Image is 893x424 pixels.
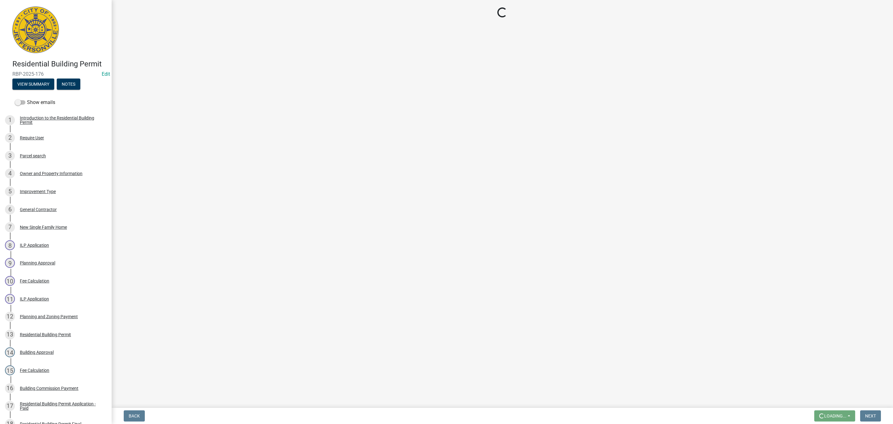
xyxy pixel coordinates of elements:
div: 2 [5,133,15,143]
div: Fee Calculation [20,368,49,372]
div: Residential Building Permit [20,332,71,337]
wm-modal-confirm: Edit Application Number [102,71,110,77]
div: Introduction to the Residential Building Permit [20,116,102,124]
img: City of Jeffersonville, Indiana [12,7,59,53]
div: Owner and Property Information [20,171,82,176]
div: ILP Application [20,243,49,247]
button: Loading... [814,410,855,422]
div: Improvement Type [20,189,56,194]
div: Residential Building Permit Application - Paid [20,402,102,410]
div: Building Commission Payment [20,386,78,390]
wm-modal-confirm: Summary [12,82,54,87]
a: Edit [102,71,110,77]
div: 3 [5,151,15,161]
span: Back [129,413,140,418]
div: 6 [5,205,15,214]
h4: Residential Building Permit [12,60,107,69]
div: 9 [5,258,15,268]
span: Loading... [824,413,846,418]
button: Back [124,410,145,422]
div: 4 [5,169,15,178]
div: 5 [5,187,15,196]
div: Planning Approval [20,261,55,265]
div: Parcel search [20,154,46,158]
div: Planning and Zoning Payment [20,314,78,319]
div: 17 [5,401,15,411]
div: 13 [5,330,15,340]
div: 15 [5,365,15,375]
span: Next [865,413,876,418]
div: 8 [5,240,15,250]
span: RBP-2025-176 [12,71,99,77]
div: 12 [5,312,15,322]
button: Notes [57,79,80,90]
div: 16 [5,383,15,393]
div: General Contractor [20,207,57,212]
div: 14 [5,347,15,357]
div: 1 [5,115,15,125]
div: 11 [5,294,15,304]
button: Next [860,410,881,422]
div: Building Approval [20,350,54,354]
div: 10 [5,276,15,286]
div: ILP Application [20,297,49,301]
div: Require User [20,136,44,140]
div: Fee Calculation [20,279,49,283]
wm-modal-confirm: Notes [57,82,80,87]
button: View Summary [12,79,54,90]
label: Show emails [15,99,55,106]
div: New Single Family Home [20,225,67,229]
div: 7 [5,222,15,232]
